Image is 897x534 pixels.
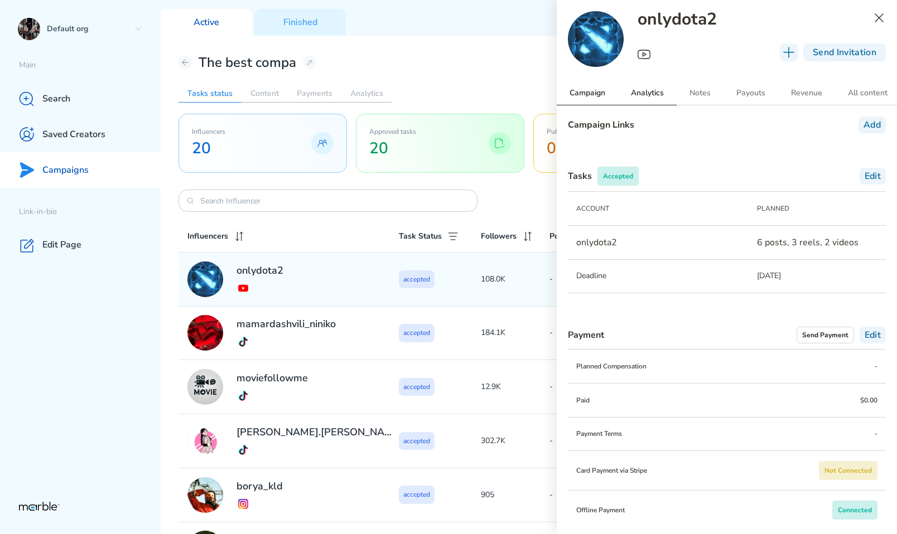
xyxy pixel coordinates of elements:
[797,327,854,343] button: Send Payment
[677,81,724,105] h2: Notes
[481,273,549,286] p: 108.0K
[549,434,611,448] p: -
[547,127,602,136] span: Published сontent
[481,434,549,448] p: 302.7K
[568,118,634,132] h3: Campaign Links
[778,81,835,105] h2: Revenue
[399,230,442,243] p: Task Status
[192,138,225,159] span: 20
[597,167,639,186] h3: Accepted
[802,328,848,342] h4: Send Payment
[757,236,877,249] p: 6 posts, 3 reels, 2 videos
[369,138,416,159] span: 20
[481,230,517,243] p: Followers
[875,427,877,440] p: -
[399,324,435,342] p: accepted
[568,328,604,342] h3: Payment
[576,503,757,517] p: Offline Payment
[638,11,717,28] h2: onlydota2
[199,54,296,71] h1: The best compa
[576,464,757,477] p: Card Payment via Stripe
[237,479,283,493] h2: borya_kld
[757,269,877,283] p: [DATE]
[860,168,886,185] div: Edit
[549,326,611,339] p: -
[576,360,757,373] p: Planned Compensation
[47,24,129,35] p: Default org
[200,196,456,206] input: Search Influencer
[399,432,435,450] p: accepted
[237,425,393,439] h2: [PERSON_NAME].[PERSON_NAME]
[242,85,288,103] h2: Content
[194,17,219,28] p: Active
[288,85,341,103] h2: Payments
[549,230,570,243] p: Posts
[481,326,549,339] p: 184.1K
[283,17,317,28] p: Finished
[481,488,549,502] p: 905
[42,239,81,251] p: Edit Page
[192,127,225,136] span: Influencers
[237,371,308,385] h2: moviefollowme
[576,236,757,249] p: onlydota2
[179,85,242,103] h2: Tasks status
[832,501,877,520] h3: Connected
[860,394,877,407] p: $0.00
[187,230,228,243] p: Influencers
[549,273,611,286] p: -
[803,43,886,61] div: Send Invitation
[576,202,757,215] p: ACCOUNT
[568,169,592,183] h3: Tasks
[399,378,435,396] p: accepted
[399,270,435,288] p: accepted
[547,138,602,159] span: 0
[549,488,611,502] p: -
[481,380,549,394] p: 12.9K
[42,93,70,105] p: Search
[341,85,392,103] h2: Analytics
[819,461,877,480] h3: Not Connected
[557,81,618,105] h2: Campaign
[19,60,161,71] p: Main
[724,81,778,105] h2: Payouts
[237,317,336,331] h2: mamardashvili_niniko
[860,327,886,343] div: Edit
[549,380,611,394] p: -
[369,127,416,136] span: Approved tasks
[576,427,757,440] p: Payment Terms
[859,116,886,133] div: Add
[42,164,89,176] p: Campaigns
[875,360,877,373] p: -
[42,129,105,140] p: Saved Creators
[19,207,161,217] p: Link-in-bio
[237,264,283,277] h2: onlydota2
[618,81,677,105] h2: Analytics
[399,486,435,503] p: accepted
[576,394,757,407] p: Paid
[757,202,877,215] p: PLANNED
[576,269,757,283] p: Deadline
